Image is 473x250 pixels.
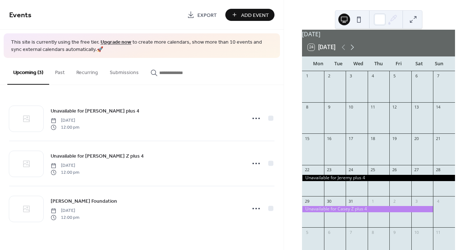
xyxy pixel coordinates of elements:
div: 20 [414,136,419,141]
div: 4 [435,198,441,204]
div: 5 [392,73,397,79]
div: 31 [348,198,353,204]
div: 10 [414,229,419,235]
div: 25 [370,167,375,173]
div: 18 [370,136,375,141]
a: Unavailable for [PERSON_NAME] Z plus 4 [51,152,144,160]
a: Export [182,9,222,21]
div: 8 [370,229,375,235]
div: Wed [348,56,368,71]
span: [DATE] [51,207,79,214]
div: 4 [370,73,375,79]
button: Add Event [225,9,274,21]
div: 28 [435,167,441,173]
a: Upgrade now [101,37,131,47]
span: 12:00 pm [51,124,79,130]
div: 27 [414,167,419,173]
div: 2 [392,198,397,204]
div: 11 [435,229,441,235]
div: 22 [304,167,310,173]
div: Sat [409,56,429,71]
div: 6 [326,229,332,235]
div: 6 [414,73,419,79]
div: 24 [348,167,353,173]
span: Unavailable for [PERSON_NAME] Z plus 4 [51,152,144,160]
div: 13 [414,104,419,110]
div: 16 [326,136,332,141]
span: Events [9,8,32,22]
button: Upcoming (3) [7,58,49,85]
div: 1 [370,198,375,204]
div: 5 [304,229,310,235]
div: 21 [435,136,441,141]
div: 7 [348,229,353,235]
div: 3 [348,73,353,79]
div: Unavailable for Casey Z plus 4 [302,206,433,212]
div: 19 [392,136,397,141]
div: 8 [304,104,310,110]
span: [PERSON_NAME] Foundation [51,198,117,205]
div: Fri [389,56,409,71]
div: 3 [414,198,419,204]
span: [DATE] [51,162,79,169]
div: 1 [304,73,310,79]
div: 26 [392,167,397,173]
span: Unavailable for [PERSON_NAME] plus 4 [51,107,139,115]
a: Unavailable for [PERSON_NAME] plus 4 [51,107,139,115]
div: 10 [348,104,353,110]
span: [DATE] [51,117,79,124]
div: Unavailable for Jeremy plus 4 [302,175,455,181]
div: 17 [348,136,353,141]
div: Mon [308,56,328,71]
div: 14 [435,104,441,110]
button: Submissions [104,58,145,84]
button: 24[DATE] [305,42,338,52]
div: 23 [326,167,332,173]
div: Thu [368,56,389,71]
div: 30 [326,198,332,204]
button: Past [49,58,70,84]
span: 12:00 pm [51,169,79,176]
span: 12:00 pm [51,214,79,221]
div: 2 [326,73,332,79]
div: 12 [392,104,397,110]
div: [DATE] [302,30,455,38]
div: 11 [370,104,375,110]
div: 9 [326,104,332,110]
span: This site is currently using the free tier. to create more calendars, show more than 10 events an... [11,39,273,53]
div: 9 [392,229,397,235]
div: 29 [304,198,310,204]
div: 7 [435,73,441,79]
span: Export [197,11,217,19]
a: [PERSON_NAME] Foundation [51,197,117,205]
span: Add Event [241,11,269,19]
div: Sun [429,56,449,71]
button: Recurring [70,58,104,84]
div: Tue [328,56,348,71]
div: 15 [304,136,310,141]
